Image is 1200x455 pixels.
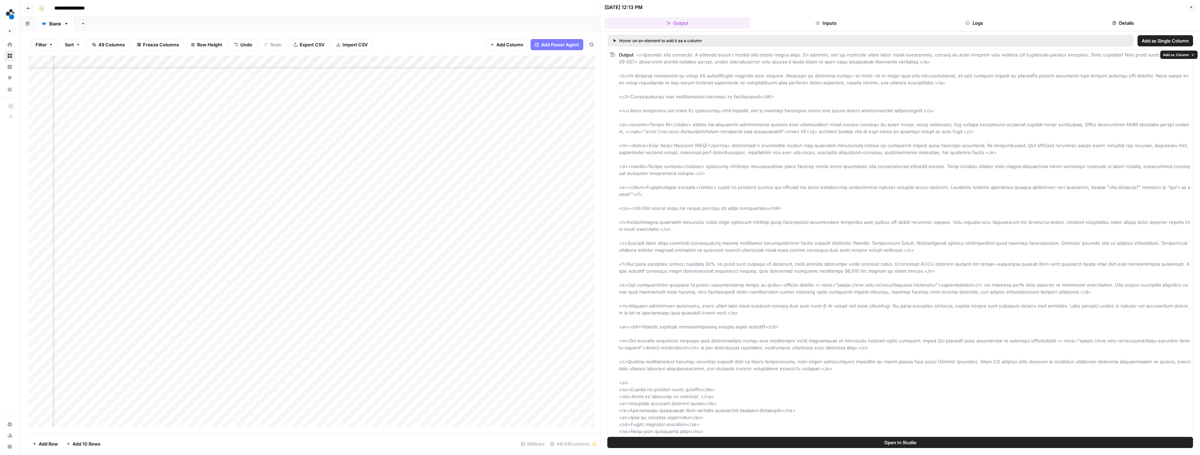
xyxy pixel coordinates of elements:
button: Freeze Columns [132,39,183,50]
a: Home [4,39,15,50]
button: Redo [260,39,286,50]
a: Usage [4,430,15,441]
button: 49 Columns [88,39,129,50]
a: Settings [4,419,15,430]
button: Details [1050,17,1196,29]
button: Row Height [186,39,227,50]
button: Sort [60,39,85,50]
span: Undo [240,41,252,48]
div: 68 Rows [518,438,547,449]
button: Inputs [753,17,899,29]
span: Freeze Columns [143,41,179,48]
span: Export CSV [300,41,324,48]
div: [DATE] 12:13 PM [605,4,643,11]
a: Your Data [4,84,15,95]
button: Add Row [28,438,62,449]
span: Add 10 Rows [73,440,100,447]
div: Hover on an element to add it as a column [613,38,915,44]
span: Sort [65,41,74,48]
span: Filter [36,41,47,48]
button: Export CSV [289,39,329,50]
button: Help + Support [4,441,15,452]
button: Open In Studio [607,437,1193,448]
span: Output [619,52,633,58]
div: 49/49 Columns [547,438,600,449]
span: Add Column [496,41,523,48]
span: Redo [270,41,282,48]
button: Add 10 Rows [62,438,105,449]
button: Output [605,17,750,29]
span: Add Row [39,440,58,447]
button: Add as Single Column [1138,35,1193,46]
a: Opportunities [4,73,15,84]
span: Row Height [197,41,222,48]
button: Filter [31,39,58,50]
img: spot.ai Logo [4,8,17,21]
span: 49 Columns [98,41,125,48]
a: Blank [36,17,75,31]
span: Add as Single Column [1142,37,1189,44]
span: Import CSV [343,41,368,48]
a: Browse [4,50,15,61]
span: Open In Studio [884,439,916,446]
button: Logs [902,17,1048,29]
button: Add Power Agent [531,39,583,50]
button: Import CSV [332,39,372,50]
button: Workspace: spot.ai [4,6,15,23]
span: Add Power Agent [541,41,579,48]
button: Undo [230,39,257,50]
button: Add Column [486,39,528,50]
div: Blank [49,20,61,27]
a: Insights [4,61,15,73]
